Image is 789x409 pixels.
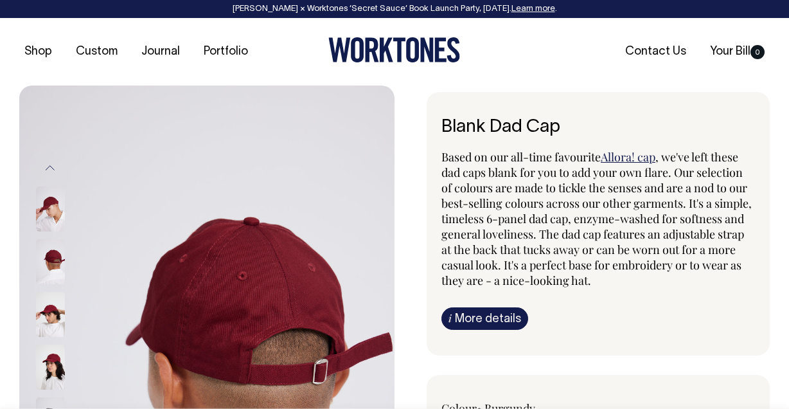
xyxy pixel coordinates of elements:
a: Portfolio [199,41,253,62]
img: burgundy [36,186,65,232]
img: burgundy [36,345,65,390]
a: Contact Us [620,41,691,62]
a: Shop [19,41,57,62]
img: burgundy [36,239,65,284]
img: burgundy [36,292,65,337]
a: Your Bill0 [705,41,770,62]
a: iMore details [441,307,528,330]
span: , we've left these dad caps blank for you to add your own flare. Our selection of colours are mad... [441,149,752,288]
span: Based on our all-time favourite [441,149,601,165]
div: [PERSON_NAME] × Worktones ‘Secret Sauce’ Book Launch Party, [DATE]. . [13,5,776,14]
button: Previous [40,154,60,183]
span: 0 [750,45,765,59]
span: i [448,311,452,325]
a: Allora! cap [601,149,655,165]
a: Custom [71,41,123,62]
h6: Blank Dad Cap [441,118,755,138]
a: Journal [136,41,185,62]
a: Learn more [511,5,555,13]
